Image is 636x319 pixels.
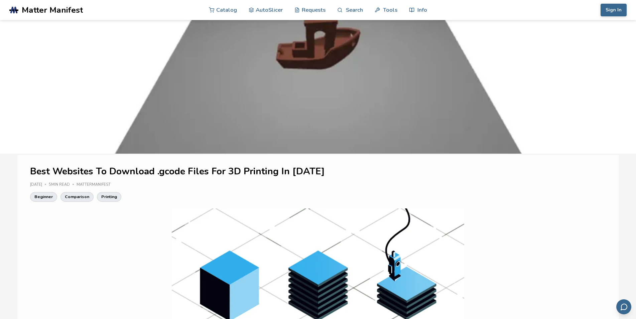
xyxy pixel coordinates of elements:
[77,183,115,187] div: MatterManifest
[30,183,49,187] div: [DATE]
[30,166,606,177] h1: Best Websites To Download .gcode Files For 3D Printing In [DATE]
[97,192,121,201] a: Printing
[30,192,57,201] a: Beginner
[616,299,631,314] button: Send feedback via email
[22,5,83,15] span: Matter Manifest
[601,4,627,16] button: Sign In
[60,192,94,201] a: Comparison
[49,183,77,187] div: 5 min read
